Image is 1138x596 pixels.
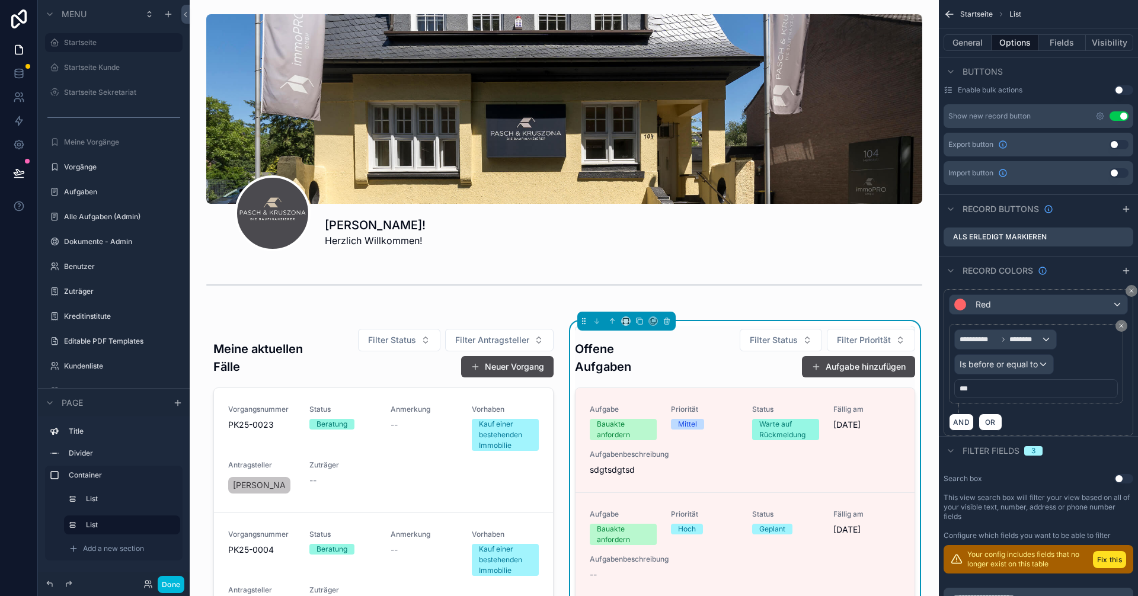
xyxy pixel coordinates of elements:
[740,329,822,351] button: Select Button
[953,232,1047,242] label: Als erledigt markieren
[64,287,175,296] label: Zuträger
[837,334,891,346] span: Filter Priorität
[671,510,738,519] span: Priorität
[944,34,992,51] button: General
[833,405,900,414] span: Fällig am
[948,140,993,149] span: Export button
[963,265,1033,277] span: Record colors
[759,419,812,440] div: Warte auf Rückmeldung
[963,203,1039,215] span: Record buttons
[1086,34,1133,51] button: Visibility
[64,237,175,246] label: Dokumente - Admin
[590,569,597,581] span: --
[944,474,982,483] label: Search box
[752,405,819,414] span: Status
[1031,446,1035,456] div: 3
[575,340,658,376] h3: Offene Aufgaben
[83,544,144,553] span: Add a new section
[833,510,900,519] span: Fällig am
[590,510,657,519] span: Aufgabe
[949,294,1128,315] button: Red
[949,414,974,431] button: AND
[958,85,1022,95] label: Enable bulk actions
[833,524,900,536] span: [DATE]
[678,524,696,534] div: Hoch
[671,405,738,414] span: Priorität
[64,38,175,47] label: Startseite
[944,531,1111,540] label: Configure which fields you want to be able to filter
[576,388,915,493] a: AufgabeBauakte anfordernPrioritätMittelStatusWarte auf RückmeldungFällig am[DATE]Aufgabenbeschrei...
[64,88,175,97] label: Startseite Sekretariat
[64,386,175,396] label: Bank Contacts
[752,510,819,519] span: Status
[992,34,1039,51] button: Options
[62,8,87,20] span: Menu
[64,361,175,371] label: Kundenliste
[1039,34,1086,51] button: Fields
[64,63,175,72] label: Startseite Kunde
[802,356,915,377] button: Aufgabe hinzufügen
[948,168,993,178] span: Import button
[963,445,1019,457] span: Filter fields
[64,312,175,321] label: Kreditinstitute
[967,550,1088,569] p: Your config includes fields that no longer exist on this table
[590,555,738,564] span: Aufgabenbeschreibung
[590,405,657,414] span: Aufgabe
[1093,551,1126,568] button: Fix this
[759,524,785,534] div: Geplant
[979,414,1002,431] button: OR
[948,111,1031,121] div: Show new record button
[69,470,173,480] label: Container
[69,427,173,436] label: Title
[64,337,175,346] label: Editable PDF Templates
[62,397,83,409] span: Page
[954,354,1054,374] button: Is before or equal to
[38,416,190,572] div: scrollable content
[960,9,993,19] span: Startseite
[64,137,175,147] label: Meine Vorgänge
[944,493,1133,521] label: This view search box will filter your view based on all of your visible text, number, address or ...
[678,419,697,430] div: Mittel
[590,450,738,459] span: Aufgabenbeschreibung
[983,418,998,427] span: OR
[597,419,650,440] div: Bauakte anfordern
[750,334,798,346] span: Filter Status
[64,162,175,172] label: Vorgänge
[64,262,175,271] label: Benutzer
[963,66,1003,78] span: Buttons
[64,187,175,197] label: Aufgaben
[86,520,171,530] label: List
[69,448,173,458] label: Divider
[590,464,738,476] span: sdgtsdgtsd
[1009,9,1021,19] span: List
[597,524,650,545] div: Bauakte anfordern
[64,212,175,222] label: Alle Aufgaben (Admin)
[833,419,900,431] span: [DATE]
[827,329,915,351] button: Select Button
[960,358,1038,370] span: Is before or equal to
[158,576,184,593] button: Done
[86,494,171,504] label: List
[976,299,991,310] span: Red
